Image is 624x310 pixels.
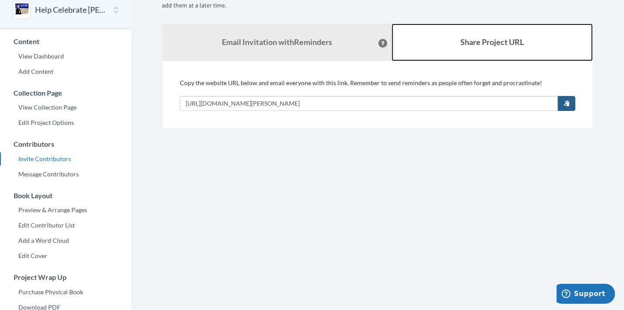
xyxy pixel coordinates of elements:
[0,89,131,97] h3: Collection Page
[0,140,131,148] h3: Contributors
[222,37,332,47] strong: Email Invitation with Reminders
[461,37,524,47] b: Share Project URL
[35,4,106,16] button: Help Celebrate [PERSON_NAME] Retirement – Share a Photo or Memory
[0,273,131,281] h3: Project Wrap Up
[180,79,575,111] div: Copy the website URL below and email everyone with this link. Remember to send reminders as peopl...
[557,284,615,306] iframe: Opens a widget where you can chat to one of our agents
[0,192,131,200] h3: Book Layout
[0,38,131,45] h3: Content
